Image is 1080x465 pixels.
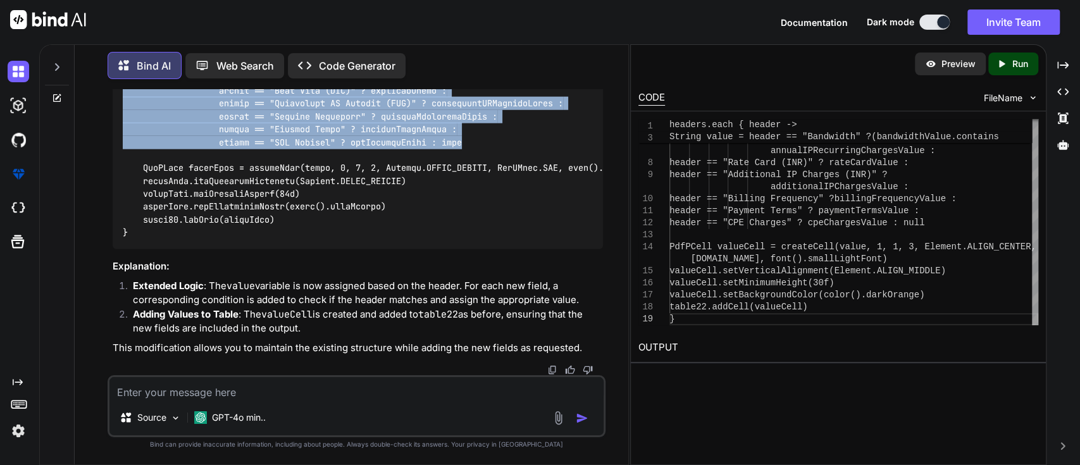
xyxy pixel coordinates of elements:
[967,9,1060,35] button: Invite Team
[638,241,653,253] div: 14
[669,314,674,324] span: }
[123,307,604,336] li: : The is created and added to as before, ensuring that the new fields are included in the output.
[925,58,936,70] img: preview
[576,412,588,425] img: icon
[781,17,848,28] span: Documentation
[669,158,834,168] span: header == "Rate Card (INR)" ? r
[669,302,807,312] span: table22.addCell(valueCell)
[638,265,653,277] div: 15
[547,365,557,375] img: copy
[8,420,29,442] img: settings
[669,266,914,276] span: valueCell.setVerticalAlignment(Element.ALIGN_M
[669,218,834,228] span: header == "CPE Charges" ? cpeCh
[10,10,86,29] img: Bind AI
[212,411,266,424] p: GPT-4o min..
[914,242,1036,252] span: , Element.ALIGN_CENTER,
[638,277,653,289] div: 16
[690,254,887,264] span: [DOMAIN_NAME], font().smallLightFont)
[829,133,914,144] span: Charges (INR)" ?
[638,229,653,241] div: 13
[8,197,29,219] img: cloudideIcon
[137,58,171,73] p: Bind AI
[8,61,29,82] img: darkChat
[669,206,834,216] span: header == "Payment Terms" ? pay
[108,440,606,449] p: Bind can provide inaccurate information, including about people. Always double-check its answers....
[583,365,593,375] img: dislike
[669,133,829,144] span: header == "Annual IP Recurring
[8,129,29,151] img: githubDark
[770,182,908,192] span: additionalIPChargesValue :
[669,278,834,288] span: valueCell.setMinimumHeight(30f)
[133,280,204,292] strong: Extended Logic
[638,120,653,132] span: 1
[834,218,924,228] span: argesValue : null
[834,206,919,216] span: mentTermsValue :
[133,308,239,320] strong: Adding Values to Table
[113,259,604,274] h3: Explanation:
[914,266,945,276] span: IDDLE)
[418,308,458,321] code: table22
[914,290,924,300] span: e)
[638,169,653,181] div: 9
[1027,92,1038,103] img: chevron down
[781,16,848,29] button: Documentation
[834,194,956,204] span: billingFrequencyValue :
[867,16,914,28] span: Dark mode
[216,58,274,73] p: Web Search
[565,365,575,375] img: like
[1012,58,1028,70] p: Run
[871,132,999,142] span: (bandwidthValue.contains
[638,217,653,229] div: 12
[638,157,653,169] div: 8
[227,280,255,292] code: value
[669,120,797,130] span: headers.each { header ->
[194,411,207,424] img: GPT-4o mini
[638,301,653,313] div: 18
[941,58,976,70] p: Preview
[638,193,653,205] div: 10
[669,132,871,142] span: String value = header == "Bandwidth" ?
[770,146,934,156] span: annualIPRecurringChargesValue :
[319,58,395,73] p: Code Generator
[551,411,566,425] img: attachment
[638,289,653,301] div: 17
[8,163,29,185] img: premium
[137,411,166,424] p: Source
[669,194,834,204] span: header == "Billing Frequency" ?
[669,170,834,180] span: header == "Additional IP Charge
[170,412,181,423] img: Pick Models
[631,333,1046,363] h2: OUTPUT
[113,341,604,356] p: This modification allows you to maintain the existing structure while adding the new fields as re...
[669,290,914,300] span: valueCell.setBackgroundColor(color().darkOrang
[261,308,313,321] code: valueCell
[834,170,887,180] span: s (INR)" ?
[638,90,665,106] div: CODE
[834,158,909,168] span: ateCardValue :
[984,92,1022,104] span: FileName
[638,205,653,217] div: 11
[669,242,914,252] span: PdfPCell valueCell = createCell(value, 1, 1, 3
[638,132,653,144] span: 3
[8,95,29,116] img: darkAi-studio
[123,279,604,307] li: : The variable is now assigned based on the header. For each new field, a corresponding condition...
[638,313,653,325] div: 19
